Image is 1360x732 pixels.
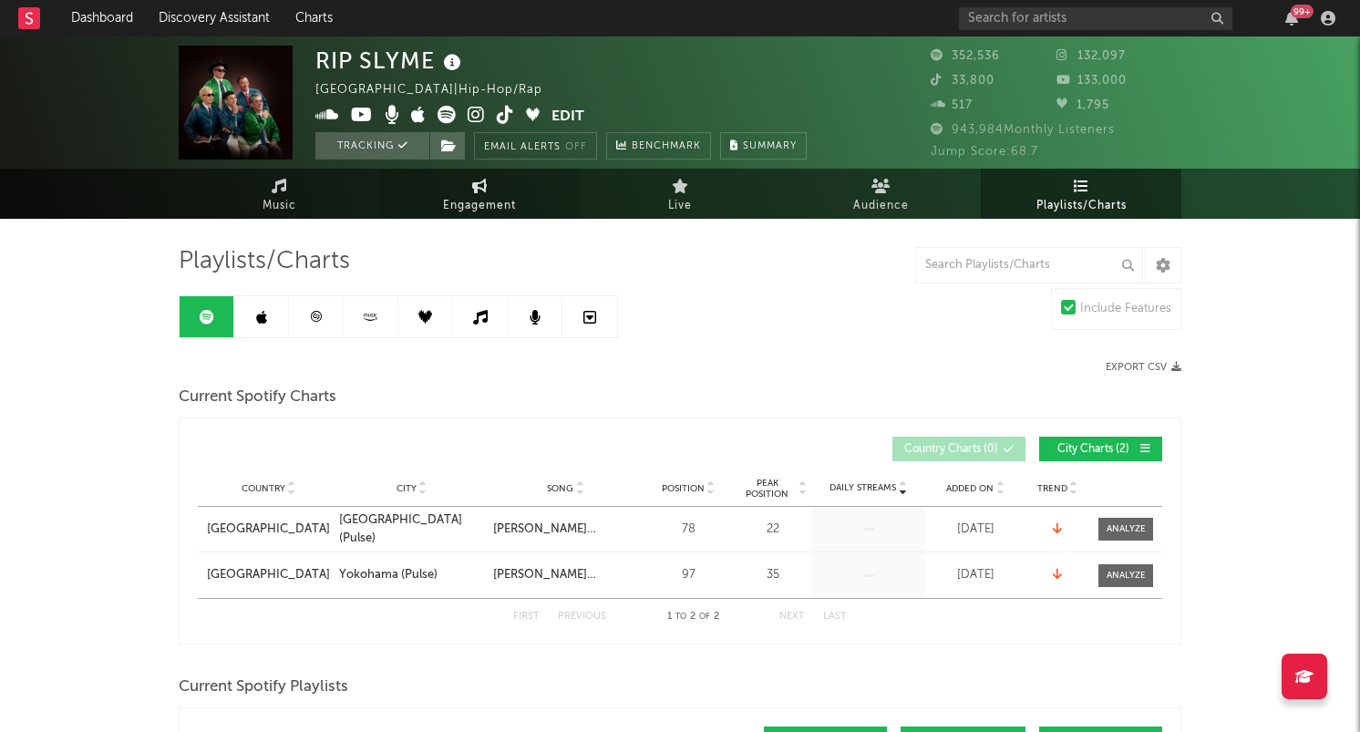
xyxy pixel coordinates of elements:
span: City Charts ( 2 ) [1051,444,1135,455]
button: Next [779,612,805,622]
button: Email AlertsOff [474,132,597,160]
button: Country Charts(0) [892,437,1025,461]
div: 99 + [1291,5,1314,18]
a: Music [179,169,379,219]
span: Live [668,195,692,217]
div: 22 [738,521,807,539]
button: First [513,612,540,622]
span: 517 [931,99,973,111]
div: 1 2 2 [643,606,743,628]
a: Engagement [379,169,580,219]
span: Country Charts ( 0 ) [904,444,998,455]
span: to [675,613,686,621]
a: [PERSON_NAME] [PERSON_NAME] [493,521,638,539]
span: Playlists/Charts [179,251,350,273]
div: RIP SLYME [315,46,466,76]
span: Music [263,195,296,217]
a: [GEOGRAPHIC_DATA] (Pulse) [339,511,484,547]
div: [DATE] [930,566,1021,584]
div: Include Features [1080,298,1171,320]
a: [GEOGRAPHIC_DATA] [207,521,330,539]
span: Daily Streams [829,481,896,495]
span: 943,984 Monthly Listeners [931,124,1115,136]
span: Playlists/Charts [1036,195,1127,217]
a: [PERSON_NAME] [PERSON_NAME] [493,566,638,584]
span: Position [662,483,705,494]
div: Yokohama (Pulse) [339,566,438,584]
span: Song [547,483,573,494]
a: Audience [780,169,981,219]
div: [DATE] [930,521,1021,539]
span: Current Spotify Playlists [179,676,348,698]
span: 352,536 [931,50,1000,62]
em: Off [565,142,587,152]
div: 78 [647,521,729,539]
button: Summary [720,132,807,160]
button: Tracking [315,132,429,160]
a: Yokohama (Pulse) [339,566,484,584]
a: [GEOGRAPHIC_DATA] [207,566,330,584]
span: Jump Score: 68.7 [931,146,1038,158]
span: Peak Position [738,478,796,500]
a: Playlists/Charts [981,169,1181,219]
button: Last [823,612,847,622]
span: Trend [1037,483,1067,494]
input: Search Playlists/Charts [915,247,1143,284]
div: 97 [647,566,729,584]
button: 99+ [1285,11,1298,26]
span: City [397,483,417,494]
span: 1,795 [1056,99,1109,111]
span: Country [242,483,285,494]
span: Benchmark [632,136,701,158]
span: Summary [743,141,797,151]
span: Engagement [443,195,516,217]
span: Audience [853,195,909,217]
input: Search for artists [959,7,1232,30]
button: Export CSV [1106,362,1181,373]
a: Benchmark [606,132,711,160]
div: [GEOGRAPHIC_DATA] | Hip-Hop/Rap [315,79,563,101]
button: Edit [551,106,584,129]
span: Added On [946,483,994,494]
a: Live [580,169,780,219]
span: 133,000 [1056,75,1127,87]
button: Previous [558,612,606,622]
span: 33,800 [931,75,994,87]
span: 132,097 [1056,50,1126,62]
div: 35 [738,566,807,584]
span: Current Spotify Charts [179,387,336,408]
span: of [699,613,710,621]
button: City Charts(2) [1039,437,1162,461]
